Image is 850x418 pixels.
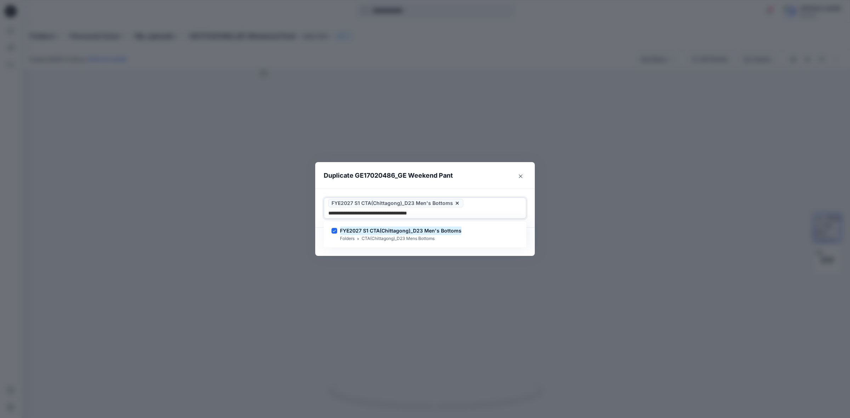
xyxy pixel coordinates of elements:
span: FYE2027 S1 CTA(Chittagong)_D23 Men's Bottoms [331,199,453,207]
p: Folders [340,235,355,242]
p: CTA(Chittagong)_D23 Mens Bottoms [362,235,435,242]
button: Close [515,171,526,182]
mark: FYE2027 S1 CTA(Chittagong)_D23 Men's Bottoms [340,226,461,235]
p: Duplicate GE17020486_GE Weekend Pant [324,171,453,181]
